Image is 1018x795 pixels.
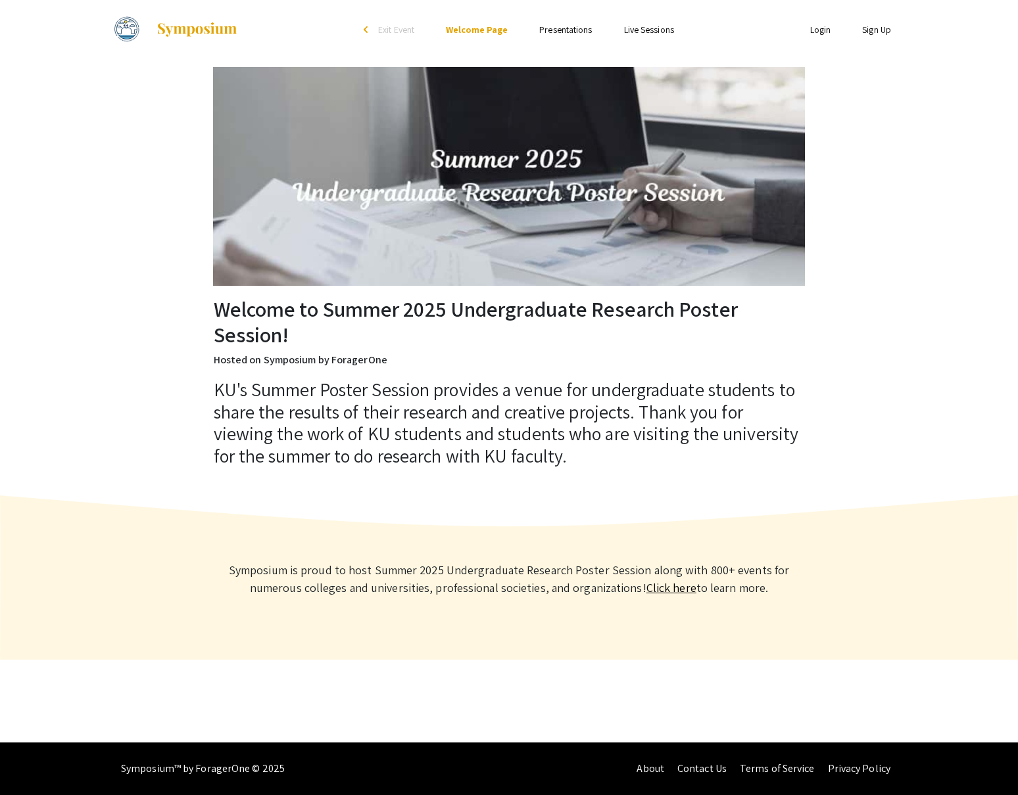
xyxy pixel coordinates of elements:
[446,24,508,35] a: Welcome Page
[156,22,238,37] img: Symposium by ForagerOne
[539,24,592,35] a: Presentations
[111,13,238,46] a: Summer 2025 Undergraduate Research Poster Session
[740,761,815,775] a: Terms of Service
[810,24,831,35] a: Login
[828,761,890,775] a: Privacy Policy
[226,561,792,597] p: Symposium is proud to host Summer 2025 Undergraduate Research Poster Session along with 800+ even...
[646,580,696,595] a: Learn more about Symposium
[214,378,805,466] h3: KU's Summer Poster Session provides a venue for undergraduate students to share the results of th...
[10,736,56,785] iframe: Chat
[677,761,727,775] a: Contact Us
[214,296,805,347] h2: Welcome to Summer 2025 Undergraduate Research Poster Session!
[111,13,143,46] img: Summer 2025 Undergraduate Research Poster Session
[637,761,664,775] a: About
[364,26,372,34] div: arrow_back_ios
[378,24,414,35] span: Exit Event
[624,24,674,35] a: Live Sessions
[214,352,805,368] p: Hosted on Symposium by ForagerOne
[862,24,891,35] a: Sign Up
[121,742,285,795] div: Symposium™ by ForagerOne © 2025
[213,67,805,286] img: Summer 2025 Undergraduate Research Poster Session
